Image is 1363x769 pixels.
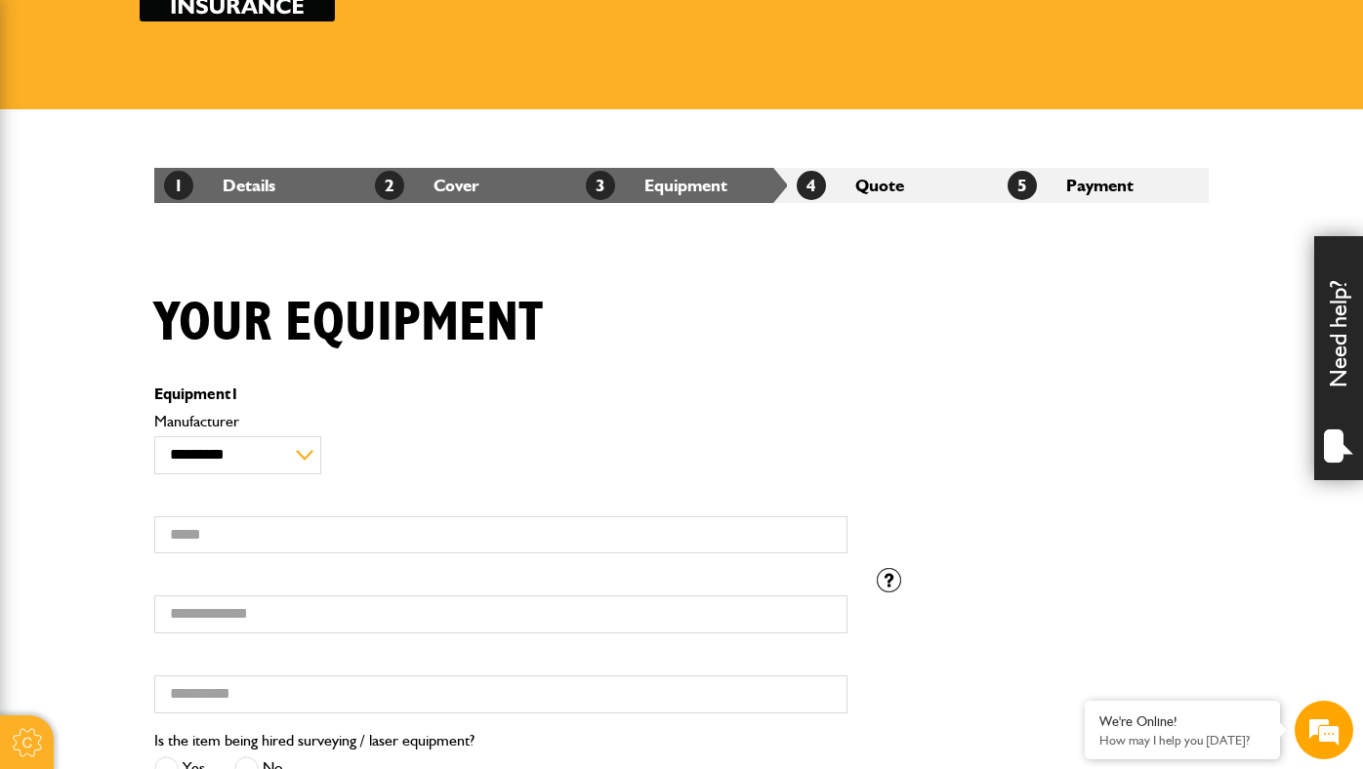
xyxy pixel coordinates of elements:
[164,175,275,195] a: 1Details
[1008,171,1037,200] span: 5
[154,386,847,402] p: Equipment
[787,168,998,203] li: Quote
[154,733,475,749] label: Is the item being hired surveying / laser equipment?
[998,168,1209,203] li: Payment
[164,171,193,200] span: 1
[797,171,826,200] span: 4
[1099,713,1265,730] div: We're Online!
[576,168,787,203] li: Equipment
[1314,236,1363,480] div: Need help?
[154,291,543,356] h1: Your equipment
[586,171,615,200] span: 3
[1099,733,1265,748] p: How may I help you today?
[154,414,847,429] label: Manufacturer
[375,175,479,195] a: 2Cover
[375,171,404,200] span: 2
[230,384,239,403] span: 1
